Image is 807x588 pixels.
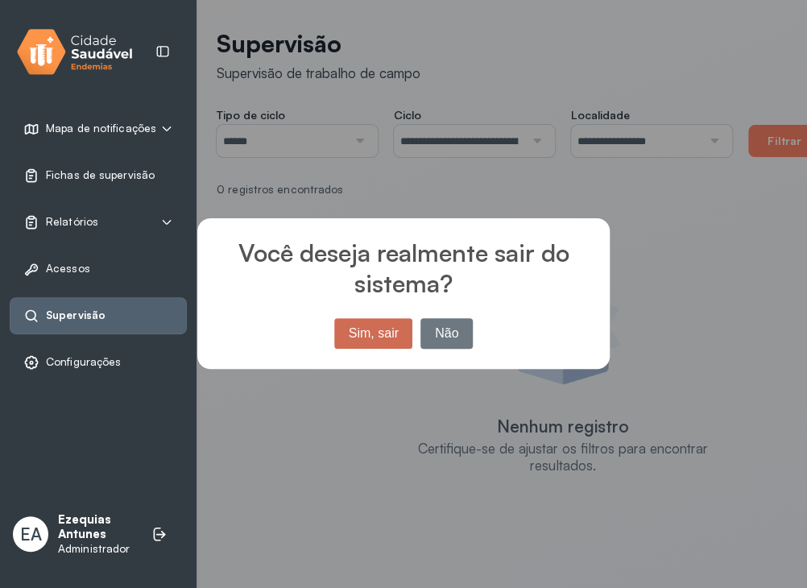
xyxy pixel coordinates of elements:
[46,215,98,229] span: Relatórios
[46,355,121,369] span: Configurações
[58,512,135,543] p: Ezequias Antunes
[58,542,135,556] p: Administrador
[334,318,412,349] button: Sim, sair
[420,318,473,349] button: Não
[20,524,42,545] span: EA
[46,308,106,322] span: Supervisão
[46,168,155,182] span: Fichas de supervisão
[197,218,610,298] h2: Você deseja realmente sair do sistema?
[46,262,90,275] span: Acessos
[46,122,156,135] span: Mapa de notificações
[17,26,133,78] img: logo.svg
